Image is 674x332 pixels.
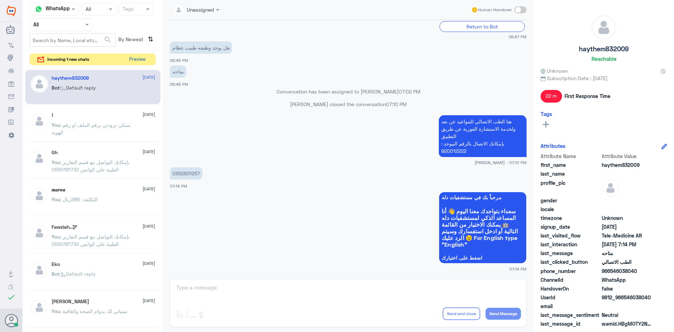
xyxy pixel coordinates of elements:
[442,255,524,261] span: اضغط على اختيارك
[541,214,600,222] span: timezone
[143,186,155,192] span: [DATE]
[602,161,653,169] span: haythem832009
[5,314,18,327] button: Avatar
[31,224,48,242] img: defaultAdmin.png
[52,75,89,81] h5: haythem832009
[440,21,525,32] div: Return to Bot
[602,320,653,327] span: wamid.HBgMOTY2NTQ2MDM4MDQwFQIAEhggQUNBOTk4QzkzMkI3MTcwNDVGMkFCNEQxQTU5ODExRjQA
[602,267,653,275] span: 966546038040
[541,90,562,103] span: 22 m
[7,5,16,17] img: Widebot Logo
[541,267,600,275] span: phone_number
[602,294,653,301] span: 9812_966546038040
[541,179,600,195] span: profile_pic
[33,4,44,14] img: whatsapp.png
[52,187,65,193] h5: 𝒎𝒂𝒓𝒘𝒂
[509,34,527,40] span: 06:47 PM
[60,196,98,202] span: : التكلفة : 586ريال
[52,271,60,277] span: Bot
[602,311,653,319] span: 0
[541,311,600,319] span: last_message_sentiment
[52,196,60,202] span: You
[541,170,600,177] span: last_name
[541,258,600,266] span: last_clicked_button
[170,41,232,54] p: 25/9/2025, 6:48 PM
[509,266,527,272] span: 07:14 PM
[564,92,610,100] span: First Response Time
[443,307,480,320] button: Send and close
[602,232,653,239] span: Tele-Medicine AR
[31,112,48,130] img: defaultAdmin.png
[52,122,131,135] span: : ممكن تزودني برقم الملف او رقم الهوية
[31,150,48,167] img: defaultAdmin.png
[386,101,407,107] span: 07:10 PM
[399,89,420,95] span: 07:02 PM
[541,241,600,248] span: last_interaction
[541,276,600,284] span: ChannelId
[31,261,48,279] img: defaultAdmin.png
[7,293,15,301] i: check
[602,276,653,284] span: 2
[602,214,653,222] span: Unknown
[541,249,600,257] span: last_message
[52,234,60,240] span: You
[541,285,600,292] span: HandoverOn
[602,152,653,160] span: Attribute Value
[170,100,527,108] p: [PERSON_NAME] closed the conversation
[541,74,667,82] span: Subscription Date : [DATE]
[602,285,653,292] span: false
[31,187,48,204] img: defaultAdmin.png
[602,206,653,213] span: null
[170,184,187,188] span: 07:14 PM
[143,298,155,304] span: [DATE]
[104,34,112,46] button: search
[478,7,512,13] span: Human Handover
[52,261,60,267] h5: Eko
[52,150,58,156] h5: Gh
[541,197,600,204] span: gender
[148,33,153,45] i: ⇅
[52,159,60,165] span: You
[541,232,600,239] span: last_visited_flow
[31,299,48,316] img: defaultAdmin.png
[143,149,155,155] span: [DATE]
[47,56,89,63] span: incoming 1 new chats
[442,208,524,248] span: سعداء بتواجدك معنا اليوم 👋 أنا المساعد الذكي لمستشفيات دله 🤖 يمكنك الاختيار من القائمة التالية أو...
[52,224,77,230] h5: Fawziah..🕊
[602,197,653,204] span: null
[602,249,653,257] span: متاحه
[170,167,203,180] p: 25/9/2025, 7:14 PM
[170,88,527,95] p: Conversation has been assigned to [PERSON_NAME]
[602,179,619,197] img: defaultAdmin.png
[541,143,566,149] h6: Attributes
[52,308,60,314] span: You
[541,111,552,117] h6: Tags
[602,223,653,230] span: 2025-09-25T15:47:41.096Z
[475,160,527,165] span: [PERSON_NAME] - 07:10 PM
[60,271,96,277] span: : Default reply
[60,85,96,91] span: : Default reply
[541,152,600,160] span: Attribute Name
[104,35,112,44] span: search
[602,302,653,310] span: null
[592,15,616,39] img: defaultAdmin.png
[541,302,600,310] span: email
[592,56,616,62] h6: Reachable
[541,294,600,301] span: UserId
[602,258,653,266] span: الطب الاتصالي
[52,112,53,118] h5: ا
[485,308,521,320] button: Send Message
[541,320,600,327] span: last_message_id
[60,308,127,314] span: : تمنياتي لك بدوام الصحة والعافية
[143,260,155,267] span: [DATE]
[170,58,188,63] span: 06:48 PM
[115,33,145,47] span: By Newest
[52,234,130,247] span: : بإمكانك التواصل مع قسم التقارير الطبية على الواتس 0550181732
[52,159,130,172] span: : بإمكانك التواصل مع قسم التقارير الطبية على الواتس 0550181732
[541,67,568,74] span: Unknown
[52,85,60,91] span: Bot
[602,241,653,248] span: 2025-09-25T16:14:03.3200809Z
[143,74,155,80] span: [DATE]
[52,299,89,305] h5: Mohammed ALRASHED
[31,75,48,93] img: defaultAdmin.png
